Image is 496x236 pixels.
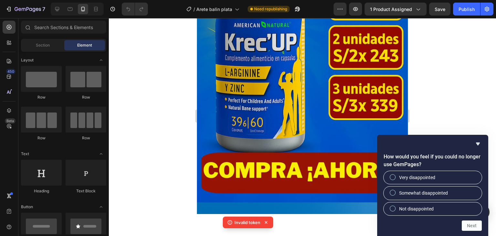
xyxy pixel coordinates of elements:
[399,174,435,181] span: Very disappointed
[384,153,482,168] h2: How would you feel if you could no longer use GemPages?
[21,21,106,34] input: Search Sections & Elements
[36,42,50,48] span: Section
[66,94,106,100] div: Row
[21,151,29,157] span: Text
[77,42,92,48] span: Element
[42,5,45,13] p: 7
[365,3,427,16] button: 1 product assigned
[5,118,15,123] div: Beta
[21,204,33,210] span: Button
[21,188,62,194] div: Heading
[254,6,287,12] span: Need republishing
[196,6,232,13] span: Arete balin plata
[96,55,106,65] span: Toggle open
[459,6,475,13] div: Publish
[122,3,148,16] div: Undo/Redo
[429,3,450,16] button: Save
[399,190,448,196] span: Somewhat disappointed
[399,206,434,212] span: Not disappointed
[66,188,106,194] div: Text Block
[96,149,106,159] span: Toggle open
[197,18,408,214] iframe: Design area
[474,140,482,148] button: Hide survey
[6,69,15,74] div: 450
[3,3,48,16] button: 7
[21,135,62,141] div: Row
[21,94,62,100] div: Row
[193,6,195,13] span: /
[453,3,480,16] button: Publish
[370,6,412,13] span: 1 product assigned
[462,220,482,231] button: Next question
[384,171,482,215] div: How would you feel if you could no longer use GemPages?
[96,202,106,212] span: Toggle open
[435,6,445,12] span: Save
[384,140,482,231] div: How would you feel if you could no longer use GemPages?
[66,135,106,141] div: Row
[234,219,260,226] p: Invalid token
[21,57,34,63] span: Layout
